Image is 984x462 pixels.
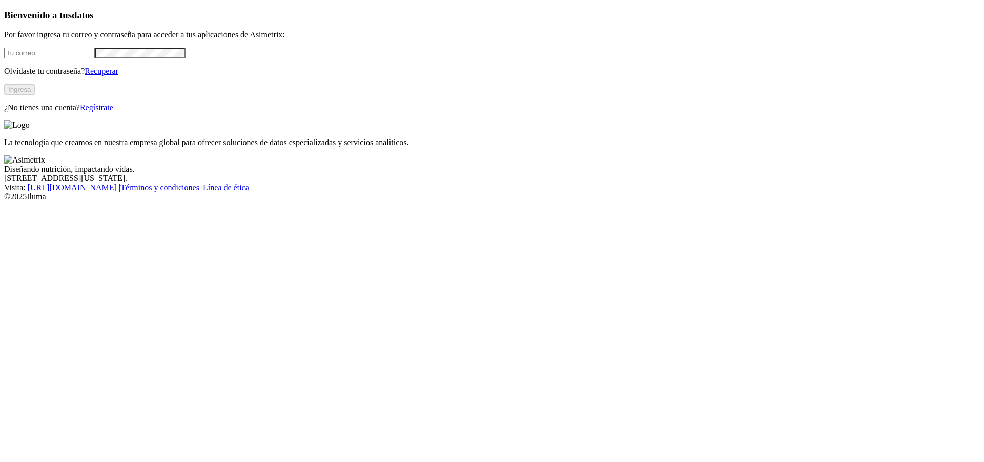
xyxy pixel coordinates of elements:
[4,10,980,21] h3: Bienvenido a tus
[4,103,980,112] p: ¿No tienes una cuenta?
[4,174,980,183] div: [STREET_ADDRESS][US_STATE].
[4,192,980,202] div: © 2025 Iluma
[4,67,980,76] p: Olvidaste tu contraseña?
[4,48,95,58] input: Tu correo
[4,183,980,192] div: Visita : | |
[4,138,980,147] p: La tecnología que creamos en nuestra empresa global para ofrecer soluciones de datos especializad...
[80,103,113,112] a: Regístrate
[120,183,199,192] a: Términos y condiciones
[85,67,118,75] a: Recuperar
[72,10,94,21] span: datos
[4,120,30,130] img: Logo
[4,84,35,95] button: Ingresa
[4,165,980,174] div: Diseñando nutrición, impactando vidas.
[4,155,45,165] img: Asimetrix
[4,30,980,39] p: Por favor ingresa tu correo y contraseña para acceder a tus aplicaciones de Asimetrix:
[203,183,249,192] a: Línea de ética
[28,183,117,192] a: [URL][DOMAIN_NAME]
